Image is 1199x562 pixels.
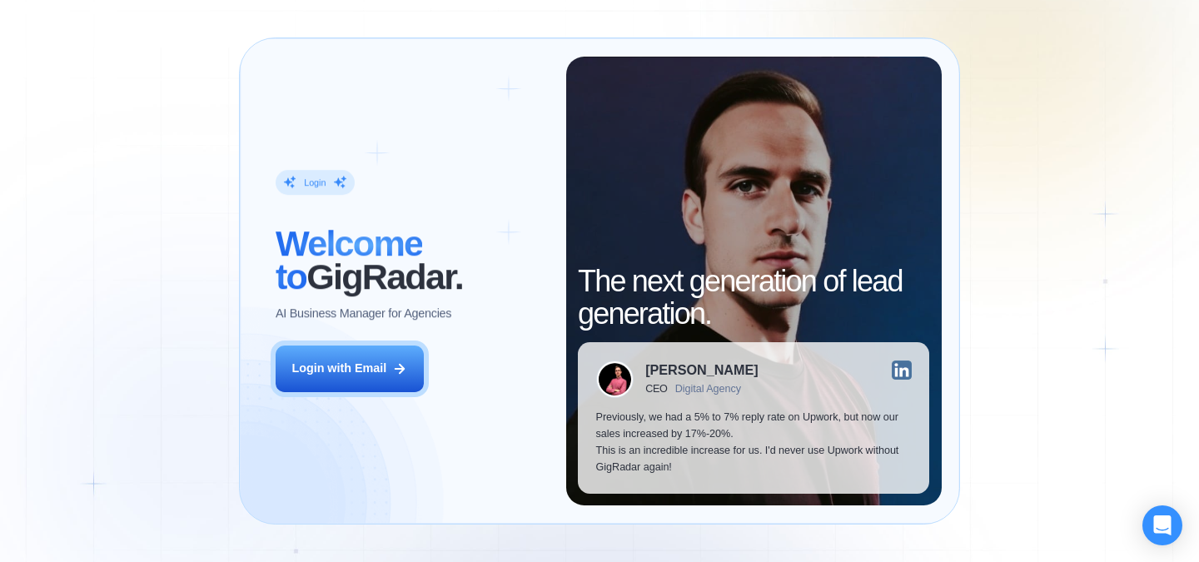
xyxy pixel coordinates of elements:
span: Welcome to [276,223,422,296]
div: Open Intercom Messenger [1142,505,1182,545]
p: AI Business Manager for Agencies [276,306,451,322]
div: Login with Email [291,361,386,377]
button: Login with Email [276,346,424,392]
div: Digital Agency [675,383,741,395]
div: [PERSON_NAME] [645,363,758,376]
div: Login [304,177,326,188]
h2: ‍ GigRadar. [276,227,548,293]
p: Previously, we had a 5% to 7% reply rate on Upwork, but now our sales increased by 17%-20%. This ... [596,410,912,475]
h2: The next generation of lead generation. [578,265,929,331]
div: CEO [645,383,668,395]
